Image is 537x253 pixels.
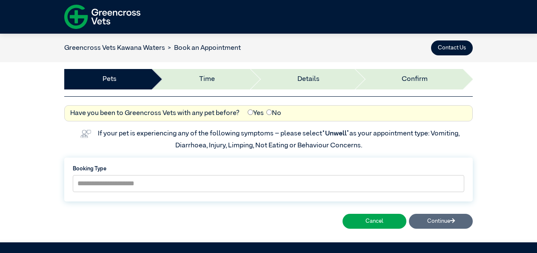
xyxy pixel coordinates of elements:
[98,130,461,149] label: If your pet is experiencing any of the following symptoms – please select as your appointment typ...
[77,127,94,141] img: vet
[165,43,241,53] li: Book an Appointment
[322,130,349,137] span: “Unwell”
[431,40,473,55] button: Contact Us
[64,43,241,53] nav: breadcrumb
[343,214,406,229] button: Cancel
[248,108,264,118] label: Yes
[103,74,117,84] a: Pets
[73,165,464,173] label: Booking Type
[266,109,272,115] input: No
[70,108,240,118] label: Have you been to Greencross Vets with any pet before?
[248,109,253,115] input: Yes
[64,45,165,52] a: Greencross Vets Kawana Waters
[266,108,281,118] label: No
[64,2,140,32] img: f-logo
